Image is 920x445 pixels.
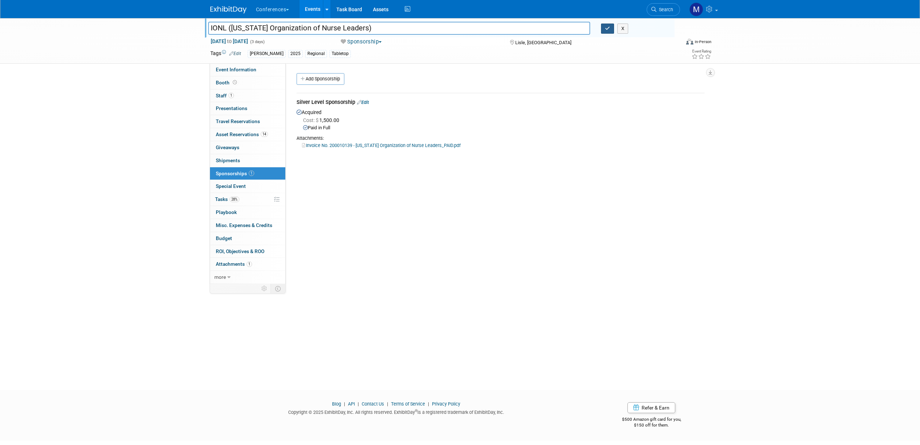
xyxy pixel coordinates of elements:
div: Acquired [297,108,705,149]
button: X [617,24,629,34]
td: Personalize Event Tab Strip [258,284,271,293]
a: Presentations [210,102,285,115]
span: Attachments [216,261,252,267]
span: more [214,274,226,280]
a: Playbook [210,206,285,219]
div: Copyright © 2025 ExhibitDay, Inc. All rights reserved. ExhibitDay is a registered trademark of Ex... [210,407,583,416]
span: [DATE] [DATE] [210,38,248,45]
div: $500 Amazon gift card for you, [593,412,710,428]
span: Cost: $ [303,117,319,123]
span: 14 [261,131,268,137]
div: Tabletop [329,50,351,58]
a: Budget [210,232,285,245]
a: Asset Reservations14 [210,128,285,141]
img: Marygrace LeGros [689,3,703,16]
a: Staff1 [210,89,285,102]
td: Toggle Event Tabs [270,284,285,293]
a: Search [647,3,680,16]
div: 2025 [288,50,303,58]
a: Sponsorships1 [210,167,285,180]
span: (3 days) [249,39,265,44]
button: Sponsorship [338,38,385,46]
span: 1 [247,261,252,267]
span: Special Event [216,183,246,189]
span: | [426,401,431,407]
span: Search [656,7,673,12]
div: Silver Level Sponsorship [297,98,705,108]
span: Staff [216,93,234,98]
span: Booth not reserved yet [231,80,238,85]
a: Terms of Service [391,401,425,407]
span: to [226,38,233,44]
img: ExhibitDay [210,6,247,13]
span: Event Information [216,67,256,72]
div: Event Format [637,38,712,49]
div: $150 off for them. [593,422,710,428]
div: In-Person [694,39,711,45]
td: Tags [210,50,241,58]
a: Invoice No. 200010139 - [US_STATE] Organization of Nurse Leaders_PAID.pdf [302,143,461,148]
span: Misc. Expenses & Credits [216,222,272,228]
a: Blog [332,401,341,407]
span: | [356,401,361,407]
img: Format-Inperson.png [686,39,693,45]
span: Sponsorships [216,171,254,176]
span: 1 [249,171,254,176]
span: Travel Reservations [216,118,260,124]
a: ROI, Objectives & ROO [210,245,285,258]
sup: ® [415,409,417,413]
span: 1,500.00 [303,117,342,123]
a: Shipments [210,154,285,167]
a: Edit [229,51,241,56]
span: Playbook [216,209,237,215]
span: Budget [216,235,232,241]
a: more [210,271,285,284]
span: | [385,401,390,407]
a: Travel Reservations [210,115,285,128]
a: Giveaways [210,141,285,154]
a: Event Information [210,63,285,76]
div: [PERSON_NAME] [248,50,286,58]
span: Lisle, [GEOGRAPHIC_DATA] [515,40,571,45]
div: Event Rating [692,50,711,53]
div: Attachments: [297,135,705,142]
a: Tasks28% [210,193,285,206]
a: Contact Us [362,401,384,407]
span: ROI, Objectives & ROO [216,248,264,254]
span: | [342,401,347,407]
a: Booth [210,76,285,89]
div: Regional [305,50,327,58]
span: Presentations [216,105,247,111]
a: Attachments1 [210,258,285,270]
span: Giveaways [216,144,239,150]
a: Refer & Earn [627,402,675,413]
a: Misc. Expenses & Credits [210,219,285,232]
span: Booth [216,80,238,85]
span: 1 [228,93,234,98]
a: API [348,401,355,407]
a: Add Sponsorship [297,73,344,85]
span: 28% [230,197,239,202]
span: Shipments [216,158,240,163]
a: Special Event [210,180,285,193]
div: Paid in Full [303,125,705,131]
a: Privacy Policy [432,401,460,407]
a: Edit [357,100,369,105]
span: Asset Reservations [216,131,268,137]
span: Tasks [215,196,239,202]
